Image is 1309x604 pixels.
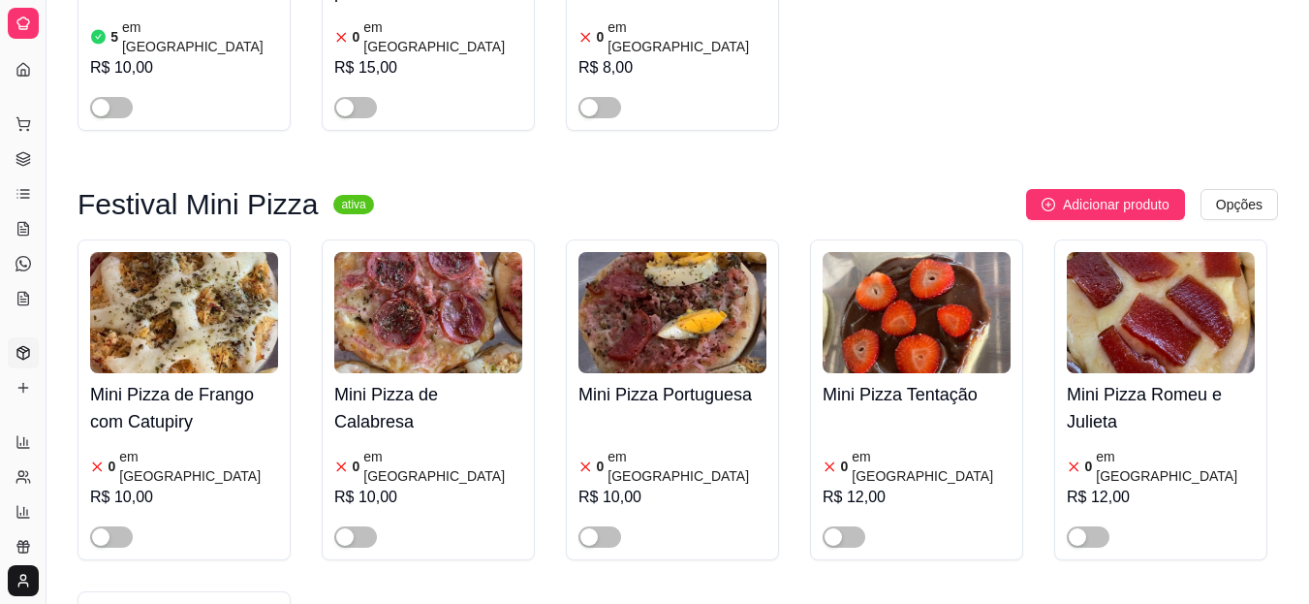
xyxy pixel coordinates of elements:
[334,252,522,373] img: product-image
[608,447,766,486] article: em [GEOGRAPHIC_DATA]
[353,457,360,476] article: 0
[1067,252,1255,373] img: product-image
[578,56,766,79] div: R$ 8,00
[1085,457,1093,476] article: 0
[597,457,605,476] article: 0
[334,381,522,435] h4: Mini Pizza de Calabresa
[608,17,766,56] article: em [GEOGRAPHIC_DATA]
[333,195,373,214] sup: ativa
[110,27,118,47] article: 5
[1063,194,1169,215] span: Adicionar produto
[353,27,360,47] article: 0
[823,486,1011,509] div: R$ 12,00
[823,381,1011,408] h4: Mini Pizza Tentação
[852,447,1011,486] article: em [GEOGRAPHIC_DATA]
[1042,198,1055,211] span: plus-circle
[597,27,605,47] article: 0
[109,457,116,476] article: 0
[1067,486,1255,509] div: R$ 12,00
[119,447,278,486] article: em [GEOGRAPHIC_DATA]
[841,457,849,476] article: 0
[1200,189,1278,220] button: Opções
[1026,189,1185,220] button: Adicionar produto
[363,447,522,486] article: em [GEOGRAPHIC_DATA]
[363,17,522,56] article: em [GEOGRAPHIC_DATA]
[578,252,766,373] img: product-image
[78,193,318,216] h3: Festival Mini Pizza
[90,252,278,373] img: product-image
[823,252,1011,373] img: product-image
[334,56,522,79] div: R$ 15,00
[578,381,766,408] h4: Mini Pizza Portuguesa
[122,17,278,56] article: em [GEOGRAPHIC_DATA]
[1067,381,1255,435] h4: Mini Pizza Romeu e Julieta
[90,486,278,509] div: R$ 10,00
[334,486,522,509] div: R$ 10,00
[90,381,278,435] h4: Mini Pizza de Frango com Catupiry
[1096,447,1255,486] article: em [GEOGRAPHIC_DATA]
[1216,194,1262,215] span: Opções
[578,486,766,509] div: R$ 10,00
[90,56,278,79] div: R$ 10,00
